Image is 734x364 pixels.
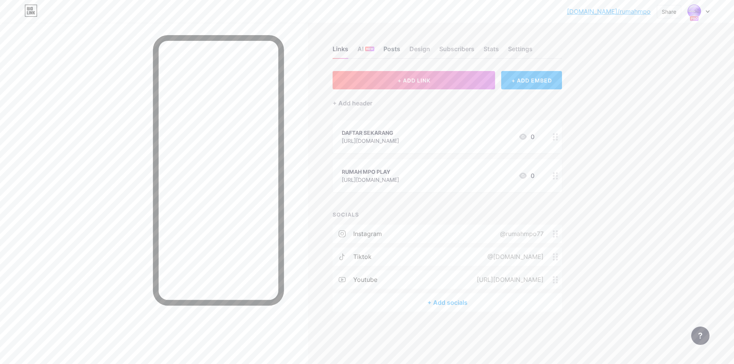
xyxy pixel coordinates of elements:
div: + ADD EMBED [501,71,562,89]
div: SOCIALS [333,210,562,218]
div: Settings [508,44,533,58]
div: 0 [518,132,534,141]
div: @rumahmpo77 [488,229,553,238]
div: [URL][DOMAIN_NAME] [342,137,399,145]
div: + Add socials [333,293,562,312]
div: RUMAH MPO PLAY [342,168,399,176]
span: NEW [366,47,373,51]
div: tiktok [353,252,372,261]
div: + Add header [333,99,372,108]
div: Links [333,44,348,58]
div: DAFTAR SEKARANG [342,129,399,137]
span: + ADD LINK [398,77,430,84]
div: [URL][DOMAIN_NAME] [342,176,399,184]
div: Stats [484,44,499,58]
div: 0 [518,171,534,180]
div: Subscribers [439,44,474,58]
div: @[DOMAIN_NAME] [475,252,553,261]
div: Design [409,44,430,58]
div: Share [662,8,676,16]
div: Posts [383,44,400,58]
div: [URL][DOMAIN_NAME] [464,275,553,284]
div: AI [357,44,374,58]
a: [DOMAIN_NAME]/rumahmpo [567,7,651,16]
div: youtube [353,275,377,284]
img: rumahmpo [687,4,702,19]
div: instagram [353,229,382,238]
button: + ADD LINK [333,71,495,89]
